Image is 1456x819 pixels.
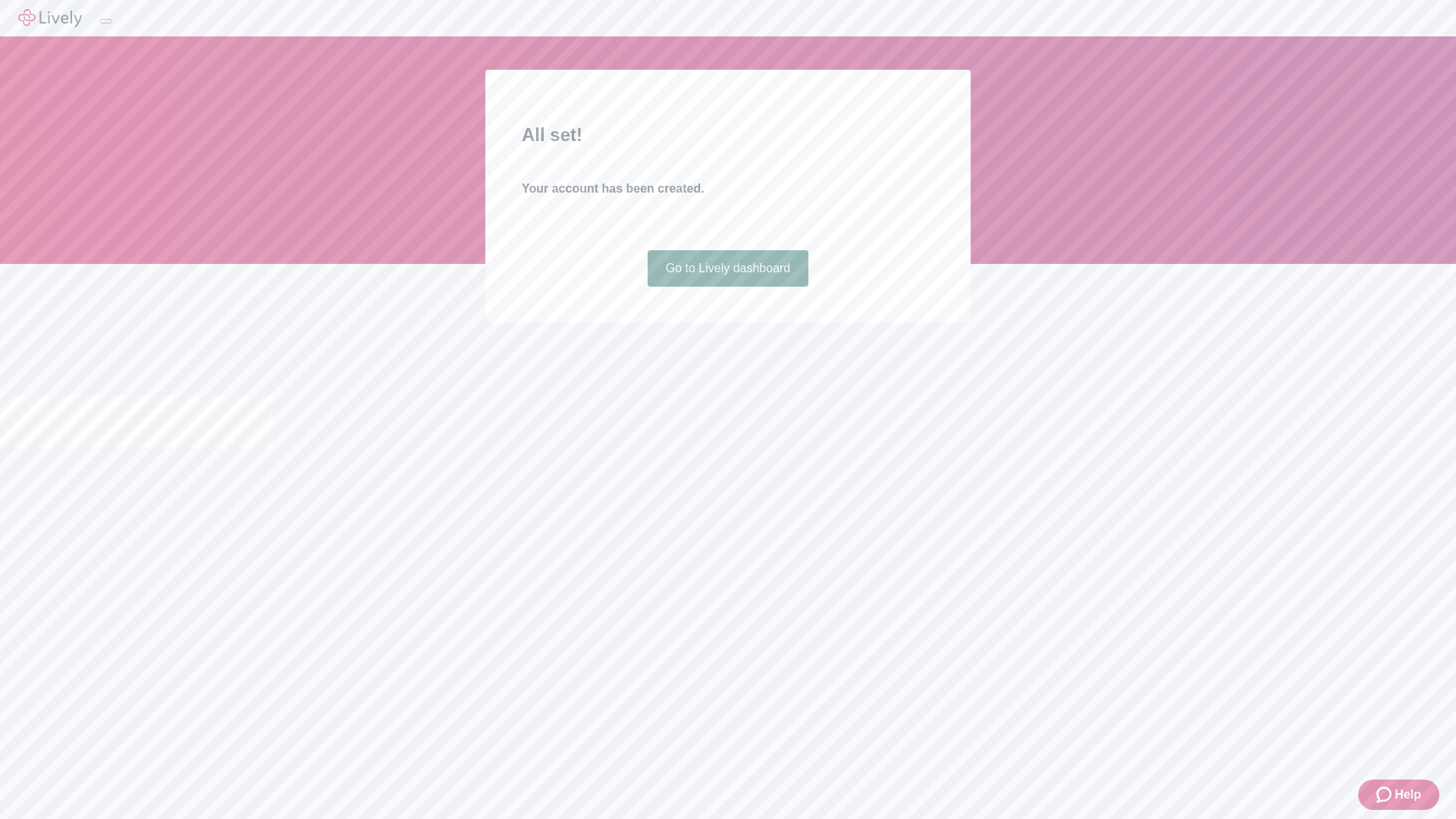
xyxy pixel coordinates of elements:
[1358,780,1439,810] button: Zendesk support iconHelp
[522,180,934,198] h4: Your account has been created.
[1395,786,1421,804] span: Help
[522,121,934,149] h2: All set!
[18,9,82,27] img: Lively
[648,250,809,287] a: Go to Lively dashboard
[1376,786,1395,804] svg: Zendesk support icon
[100,19,112,24] button: Log out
